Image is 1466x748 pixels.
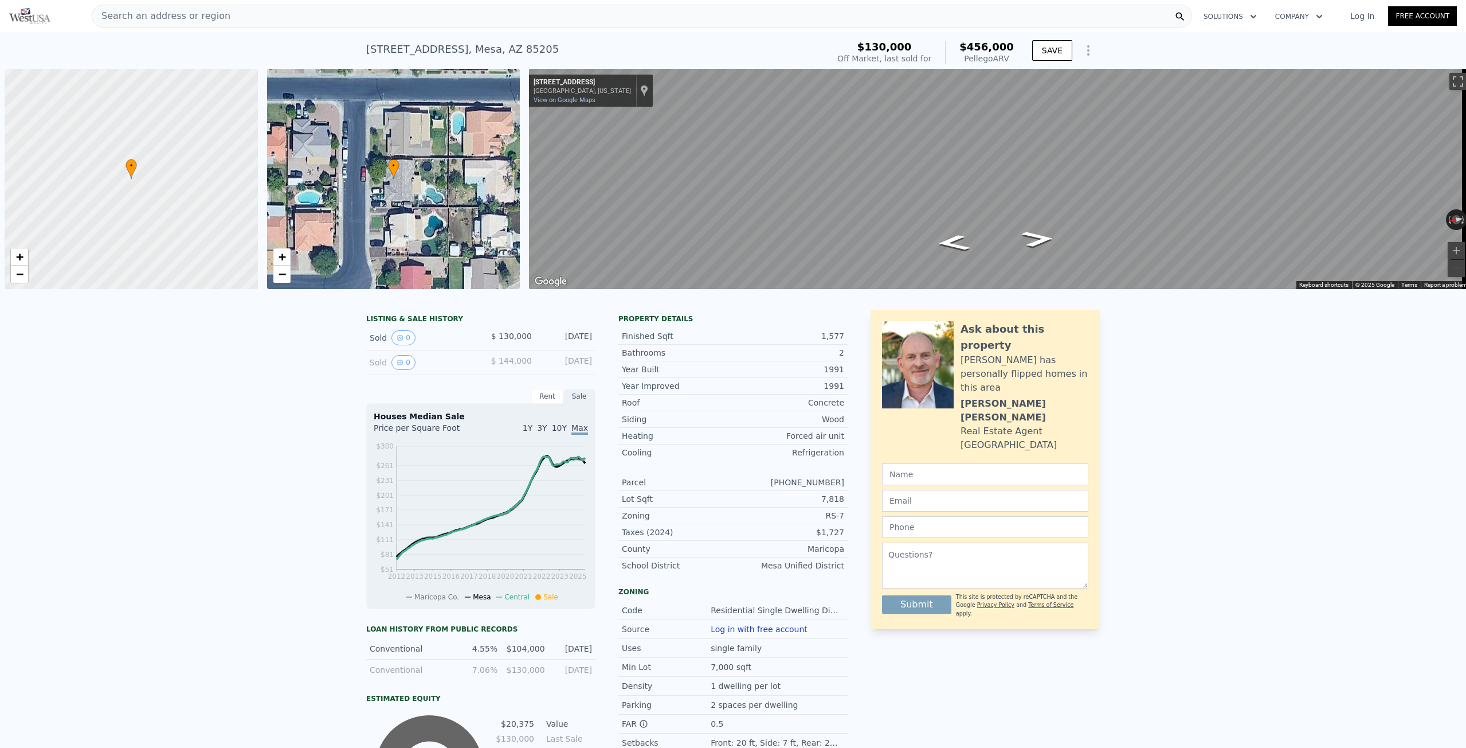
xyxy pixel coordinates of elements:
span: Maricopa Co. [414,593,459,601]
span: + [278,250,285,264]
a: Free Account [1388,6,1457,26]
button: Company [1266,6,1332,27]
div: Pellego ARV [959,53,1014,64]
div: [PHONE_NUMBER] [733,477,844,488]
span: + [16,250,23,264]
button: View historical data [391,355,416,370]
div: 2 spaces per dwelling [711,699,800,711]
div: Rent [531,389,563,404]
button: Rotate counterclockwise [1446,209,1452,230]
div: 7,818 [733,493,844,505]
div: This site is protected by reCAPTCHA and the Google and apply. [956,593,1088,618]
span: Sale [543,593,558,601]
div: $104,000 [504,643,544,654]
div: [GEOGRAPHIC_DATA], [US_STATE] [534,87,631,95]
span: − [278,267,285,281]
div: Sold [370,355,472,370]
button: Solutions [1194,6,1266,27]
span: Search an address or region [92,9,230,23]
tspan: 2012 [388,572,406,581]
span: © 2025 Google [1355,282,1394,288]
img: Pellego [9,8,50,24]
div: 4.55% [457,643,497,654]
td: $20,375 [492,718,535,730]
a: Terms of Service [1028,602,1073,608]
tspan: $300 [376,442,394,450]
path: Go South, N 38th St [1008,227,1068,251]
div: [GEOGRAPHIC_DATA] [961,438,1057,452]
div: [DATE] [552,664,592,676]
tspan: 2020 [497,572,515,581]
div: Siding [622,414,733,425]
tspan: $81 [381,551,394,559]
button: Zoom out [1448,260,1465,277]
div: • [388,159,399,179]
a: Show location on map [640,84,648,97]
div: Uses [622,642,711,654]
div: Parking [622,699,711,711]
div: FAR [622,718,711,730]
tspan: 2017 [460,572,478,581]
tspan: 2021 [515,572,532,581]
a: View on Google Maps [534,96,595,104]
div: 7.06% [457,664,497,676]
div: [STREET_ADDRESS] [534,78,631,87]
div: Density [622,680,711,692]
button: View historical data [391,330,416,345]
div: Loan history from public records [366,625,595,634]
div: Houses Median Sale [374,411,588,422]
span: $ 144,000 [491,356,532,365]
div: Conventional [370,664,450,676]
tspan: $171 [376,506,394,514]
span: Mesa [473,593,491,601]
div: County [622,543,733,555]
a: Zoom in [273,248,291,266]
span: 10Y [552,423,567,433]
tspan: 2013 [406,572,424,581]
tspan: 2018 [479,572,496,581]
div: Conventional [370,643,450,654]
button: Log in with free account [711,625,808,634]
div: Refrigeration [733,447,844,458]
div: 1991 [733,380,844,392]
span: $456,000 [959,41,1014,53]
div: [DATE] [541,355,592,370]
div: [DATE] [552,643,592,654]
tspan: 2023 [551,572,569,581]
div: 2 [733,347,844,359]
div: Sale [563,389,595,404]
div: $1,727 [733,527,844,538]
div: Wood [733,414,844,425]
div: 1 dwelling per lot [711,680,783,692]
div: Residential Single Dwelling District 7 [711,605,844,616]
div: Mesa Unified District [733,560,844,571]
tspan: 2022 [533,572,551,581]
div: [STREET_ADDRESS] , Mesa , AZ 85205 [366,41,559,57]
button: Show Options [1077,39,1100,62]
span: Central [504,593,530,601]
a: Zoom in [11,248,28,266]
div: Zoning [618,587,848,597]
tspan: $141 [376,521,394,529]
td: $130,000 [492,733,535,745]
div: Source [622,624,711,635]
div: Cooling [622,447,733,458]
tspan: $201 [376,492,394,500]
div: [PERSON_NAME] [PERSON_NAME] [961,397,1088,424]
span: 3Y [537,423,547,433]
div: Estimated Equity [366,694,595,703]
div: Bathrooms [622,347,733,359]
tspan: $111 [376,536,394,544]
button: Keyboard shortcuts [1299,281,1349,289]
div: Year Built [622,364,733,375]
tspan: $51 [381,566,394,574]
div: Finished Sqft [622,330,733,342]
path: Go North, N 38th St [923,231,984,255]
tspan: 2015 [424,572,442,581]
div: Heating [622,430,733,442]
div: [PERSON_NAME] has personally flipped homes in this area [961,353,1088,395]
div: Taxes (2024) [622,527,733,538]
div: Off Market, last sold for [837,53,931,64]
div: Price per Square Foot [374,422,481,441]
div: School District [622,560,733,571]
